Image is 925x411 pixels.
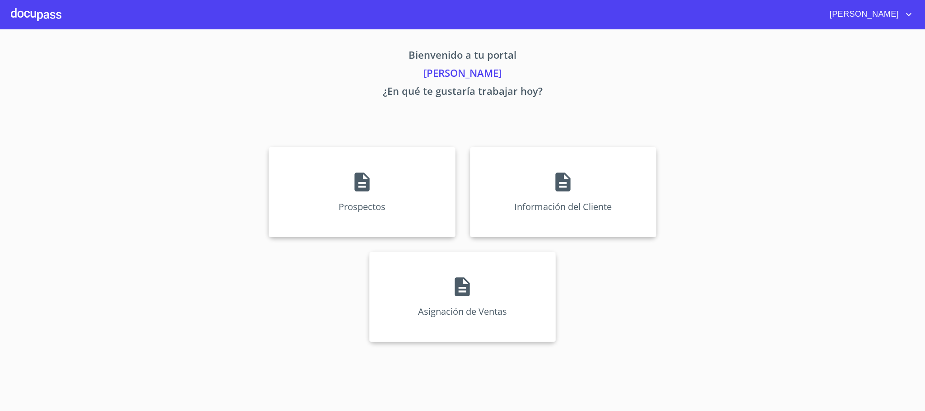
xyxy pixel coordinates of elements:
[514,201,612,213] p: Información del Cliente
[185,65,741,84] p: [PERSON_NAME]
[823,7,903,22] span: [PERSON_NAME]
[185,84,741,102] p: ¿En qué te gustaría trabajar hoy?
[185,47,741,65] p: Bienvenido a tu portal
[823,7,914,22] button: account of current user
[339,201,386,213] p: Prospectos
[418,305,507,318] p: Asignación de Ventas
